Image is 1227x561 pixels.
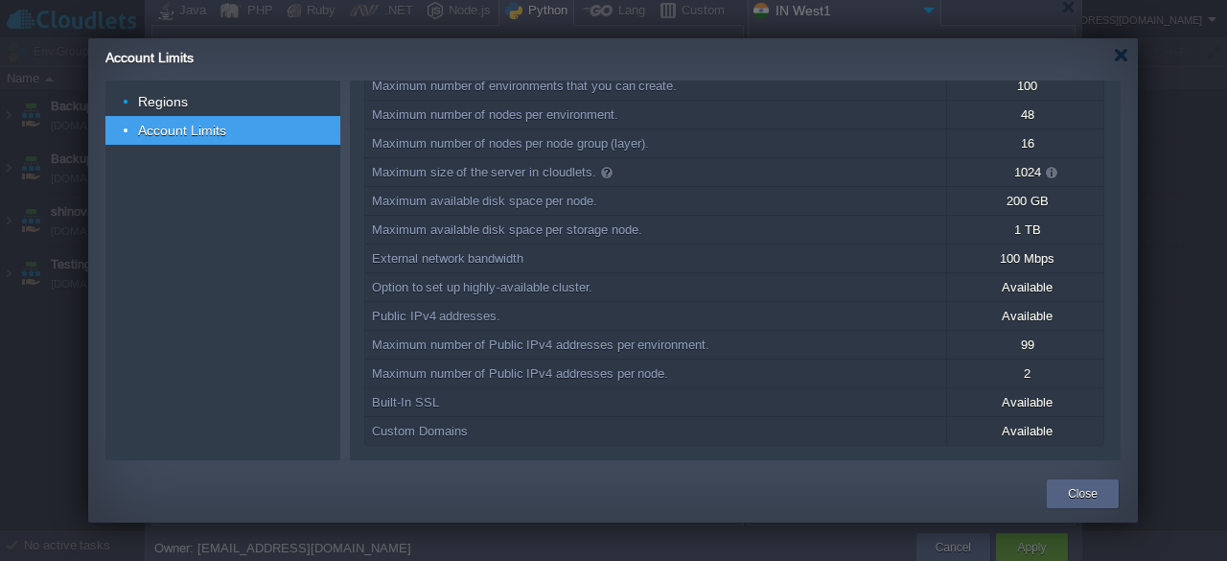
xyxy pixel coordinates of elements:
[365,302,946,330] div: Public IPv4 addresses.
[365,245,946,272] div: External network bandwidth
[947,216,1105,244] div: 1 TB
[1014,165,1041,179] span: 1024
[365,129,946,157] div: Maximum number of nodes per node group (layer).
[947,417,1105,445] div: Available
[947,360,1105,387] div: 2
[947,129,1105,157] div: 16
[365,273,946,301] div: Option to set up highly-available cluster.
[136,93,191,110] a: Regions
[365,388,946,416] div: Built-In SSL
[1068,484,1098,503] button: Close
[365,360,946,387] div: Maximum number of Public IPv4 addresses per node.
[947,187,1105,215] div: 200 GB
[947,302,1105,330] div: Available
[365,187,946,215] div: Maximum available disk space per node.
[136,122,229,139] a: Account Limits
[372,165,596,179] span: Maximum size of the server in cloudlets.
[365,216,946,244] div: Maximum available disk space per storage node.
[947,72,1105,100] div: 100
[365,417,946,445] div: Custom Domains
[105,50,194,65] span: Account Limits
[365,72,946,100] div: Maximum number of environments that you can create.
[365,331,946,359] div: Maximum number of Public IPv4 addresses per environment.
[365,101,946,129] div: Maximum number of nodes per environment.
[947,273,1105,301] div: Available
[947,101,1105,129] div: 48
[947,245,1105,272] div: 100 Mbps
[947,331,1105,359] div: 99
[947,388,1105,416] div: Available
